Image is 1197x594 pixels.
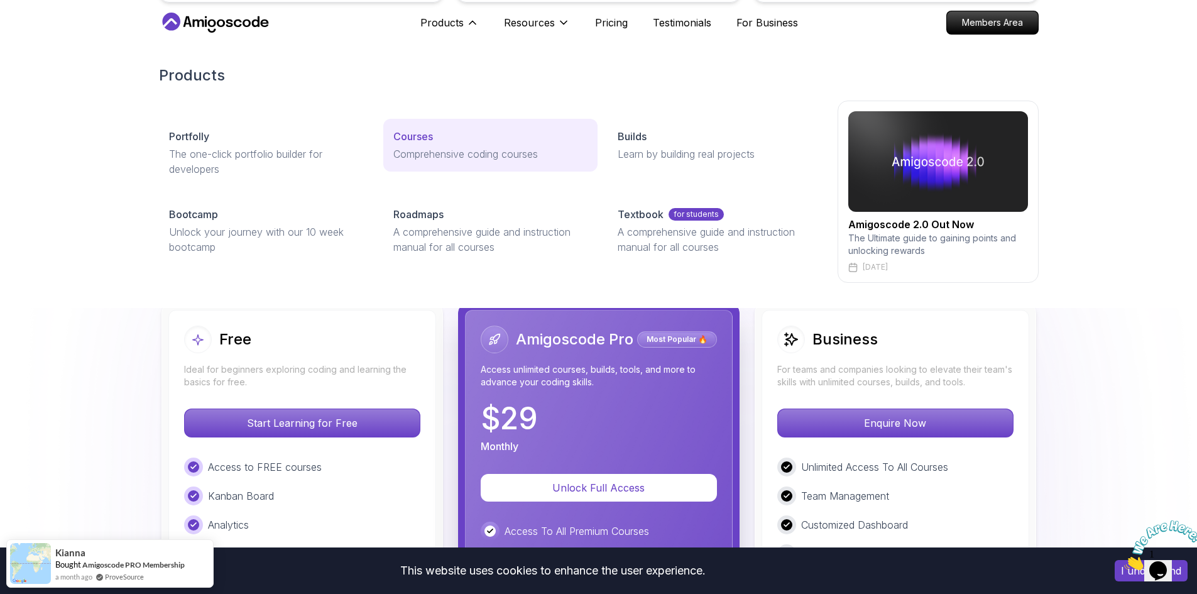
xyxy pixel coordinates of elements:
a: For Business [736,15,798,30]
p: Members Area [947,11,1038,34]
p: Comprehensive coding courses [393,146,588,162]
p: $ 29 [481,404,538,434]
p: Unlock your journey with our 10 week bootcamp [169,224,363,255]
div: This website uses cookies to enhance the user experience. [9,557,1096,585]
button: Unlock Full Access [481,474,717,502]
span: Kianna [55,547,85,558]
button: Enquire Now [777,409,1014,437]
a: Testimonials [653,15,711,30]
p: Access to FREE courses [208,459,322,475]
button: Products [420,15,479,40]
a: BootcampUnlock your journey with our 10 week bootcamp [159,197,373,265]
p: Courses [393,129,433,144]
p: The one-click portfolio builder for developers [169,146,363,177]
p: Team Management [801,488,889,503]
span: Bought [55,559,81,569]
p: Analytics [208,517,249,532]
p: Access to Free TextBooks [208,546,330,561]
a: Unlock Full Access [481,481,717,494]
a: Start Learning for Free [184,417,420,429]
p: Enquire Now [778,409,1013,437]
h2: Amigoscode Pro [516,329,633,349]
a: Enquire Now [777,417,1014,429]
a: Amigoscode PRO Membership [82,560,185,569]
p: Resources [504,15,555,30]
a: ProveSource [105,571,144,582]
button: Start Learning for Free [184,409,420,437]
h2: Free [219,329,251,349]
p: For teams and companies looking to elevate their team's skills with unlimited courses, builds, an... [777,363,1014,388]
p: Unlock Full Access [496,480,702,495]
p: The Ultimate guide to gaining points and unlocking rewards [848,232,1028,257]
a: Members Area [946,11,1039,35]
iframe: chat widget [1119,515,1197,575]
p: for students [669,208,724,221]
a: Pricing [595,15,628,30]
span: 1 [5,5,10,16]
p: Access unlimited courses, builds, tools, and more to advance your coding skills. [481,363,717,388]
p: Textbook [618,207,664,222]
p: Most Popular 🔥 [639,333,715,346]
p: Ideal for beginners exploring coding and learning the basics for free. [184,363,420,388]
h2: Business [812,329,878,349]
p: Kanban Board [208,488,274,503]
p: Monthly [481,439,518,454]
p: Portfolly [169,129,209,144]
a: Textbookfor studentsA comprehensive guide and instruction manual for all courses [608,197,822,265]
a: CoursesComprehensive coding courses [383,119,598,172]
p: Roadmaps [393,207,444,222]
button: Accept cookies [1115,560,1188,581]
p: Builds [618,129,647,144]
p: A comprehensive guide and instruction manual for all courses [618,224,812,255]
p: Access To All Premium Courses [505,524,649,539]
span: a month ago [55,571,92,582]
p: Branded Certificates [801,546,894,561]
a: BuildsLearn by building real projects [608,119,822,172]
h2: Products [159,65,1039,85]
a: amigoscode 2.0Amigoscode 2.0 Out NowThe Ultimate guide to gaining points and unlocking rewards[DATE] [838,101,1039,283]
p: Bootcamp [169,207,218,222]
button: Resources [504,15,570,40]
p: Learn by building real projects [618,146,812,162]
img: provesource social proof notification image [10,543,51,584]
a: PortfollyThe one-click portfolio builder for developers [159,119,373,187]
p: Products [420,15,464,30]
h2: Amigoscode 2.0 Out Now [848,217,1028,232]
p: Unlimited Access To All Courses [801,459,948,475]
p: Customized Dashboard [801,517,908,532]
img: Chat attention grabber [5,5,83,55]
p: [DATE] [863,262,888,272]
p: Start Learning for Free [185,409,420,437]
p: A comprehensive guide and instruction manual for all courses [393,224,588,255]
img: amigoscode 2.0 [848,111,1028,212]
a: RoadmapsA comprehensive guide and instruction manual for all courses [383,197,598,265]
